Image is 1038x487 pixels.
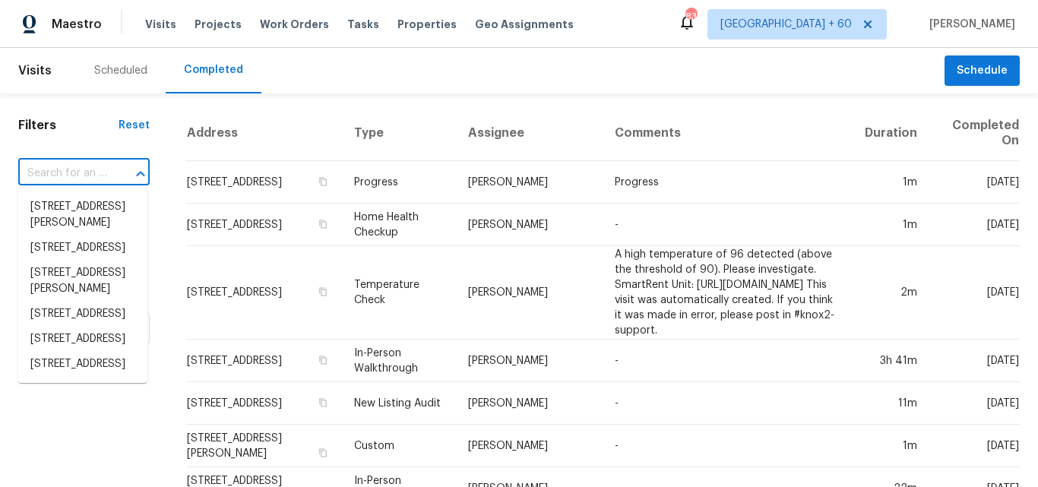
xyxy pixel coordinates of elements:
button: Copy Address [316,217,330,231]
li: [STREET_ADDRESS][PERSON_NAME] [18,261,147,302]
li: [STREET_ADDRESS] [18,302,147,327]
div: Reset [119,118,150,133]
td: [DATE] [929,425,1020,467]
button: Copy Address [316,396,330,410]
span: Tasks [347,19,379,30]
li: [STREET_ADDRESS] [18,236,147,261]
li: [STREET_ADDRESS][PERSON_NAME] [18,194,147,236]
th: Completed On [929,106,1020,161]
li: [STREET_ADDRESS][PERSON_NAME] [18,377,147,418]
td: - [603,425,853,467]
td: Custom [342,425,457,467]
h1: Filters [18,118,119,133]
button: Schedule [945,55,1020,87]
td: - [603,204,853,246]
td: 1m [853,204,929,246]
button: Copy Address [316,175,330,188]
td: Temperature Check [342,246,457,340]
td: [PERSON_NAME] [456,382,603,425]
td: Progress [603,161,853,204]
button: Copy Address [316,353,330,367]
td: [STREET_ADDRESS] [186,204,342,246]
span: Visits [18,54,52,87]
td: Progress [342,161,457,204]
td: 2m [853,246,929,340]
td: [PERSON_NAME] [456,161,603,204]
div: Scheduled [94,63,147,78]
td: [DATE] [929,246,1020,340]
span: Properties [397,17,457,32]
th: Comments [603,106,853,161]
td: - [603,340,853,382]
td: [DATE] [929,340,1020,382]
span: Schedule [957,62,1008,81]
th: Address [186,106,342,161]
td: - [603,382,853,425]
span: Visits [145,17,176,32]
td: 1m [853,425,929,467]
button: Copy Address [316,446,330,460]
button: Close [130,163,151,185]
span: [GEOGRAPHIC_DATA] + 60 [720,17,852,32]
li: [STREET_ADDRESS] [18,352,147,377]
td: 3h 41m [853,340,929,382]
td: [STREET_ADDRESS] [186,382,342,425]
span: Work Orders [260,17,329,32]
input: Search for an address... [18,162,107,185]
td: [PERSON_NAME] [456,425,603,467]
td: 1m [853,161,929,204]
span: [PERSON_NAME] [923,17,1015,32]
td: Home Health Checkup [342,204,457,246]
td: A high temperature of 96 detected (above the threshold of 90). Please investigate. SmartRent Unit... [603,246,853,340]
th: Assignee [456,106,603,161]
th: Duration [853,106,929,161]
th: Type [342,106,457,161]
td: In-Person Walkthrough [342,340,457,382]
td: [PERSON_NAME] [456,246,603,340]
td: [DATE] [929,382,1020,425]
div: 835 [685,9,696,24]
div: Completed [184,62,243,77]
td: [STREET_ADDRESS] [186,161,342,204]
span: Geo Assignments [475,17,574,32]
td: [DATE] [929,161,1020,204]
button: Copy Address [316,285,330,299]
span: Maestro [52,17,102,32]
td: [STREET_ADDRESS] [186,246,342,340]
td: [DATE] [929,204,1020,246]
td: [PERSON_NAME] [456,204,603,246]
td: New Listing Audit [342,382,457,425]
td: [STREET_ADDRESS][PERSON_NAME] [186,425,342,467]
td: [STREET_ADDRESS] [186,340,342,382]
span: Projects [195,17,242,32]
td: [PERSON_NAME] [456,340,603,382]
td: 11m [853,382,929,425]
li: [STREET_ADDRESS] [18,327,147,352]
